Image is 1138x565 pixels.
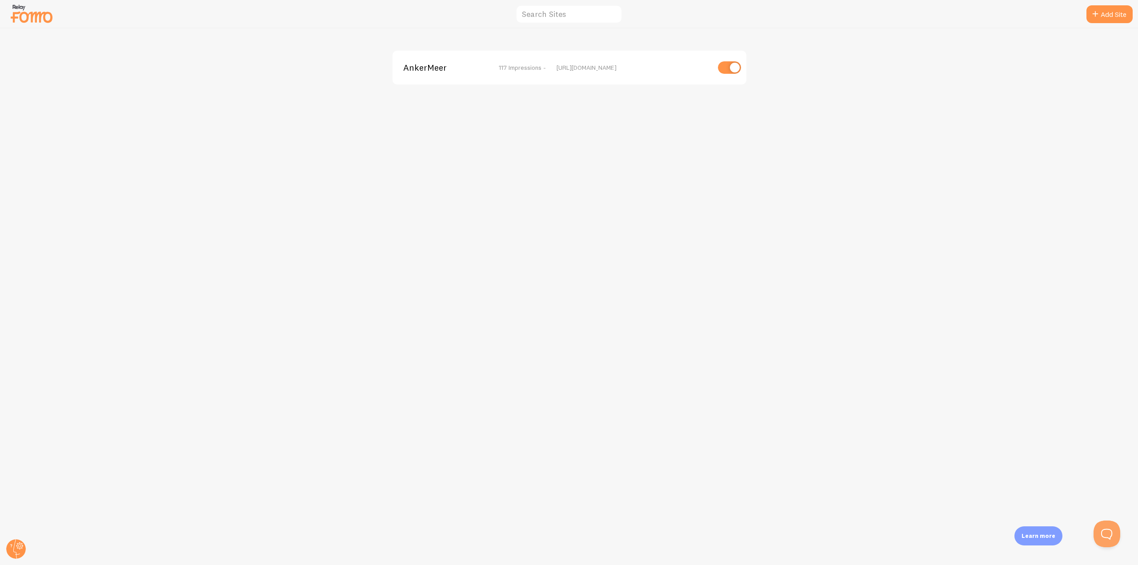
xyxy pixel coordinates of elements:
p: Learn more [1022,532,1055,540]
iframe: Help Scout Beacon - Open [1094,521,1120,547]
span: 117 Impressions - [499,64,546,72]
div: [URL][DOMAIN_NAME] [557,64,710,72]
span: AnkerMeer [403,64,475,72]
img: fomo-relay-logo-orange.svg [9,2,54,25]
div: Learn more [1014,526,1062,545]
